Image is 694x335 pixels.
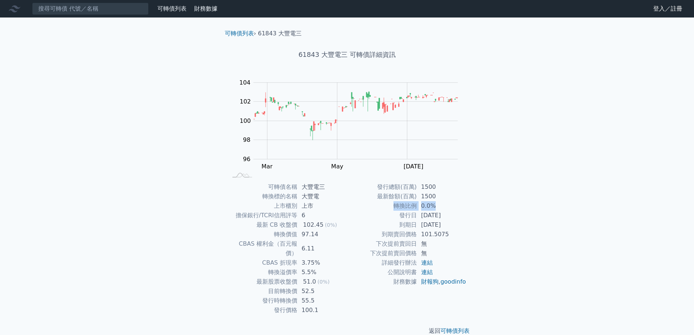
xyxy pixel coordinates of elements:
a: 可轉債列表 [157,5,187,12]
td: 大豐電 [297,192,347,201]
a: 財報狗 [421,278,439,285]
tspan: 104 [239,79,251,86]
td: [DATE] [417,220,467,230]
div: 51.0 [302,277,318,287]
td: , [417,277,467,287]
span: (0%) [325,222,337,228]
tspan: [DATE] [404,163,423,170]
td: 最新股票收盤價 [228,277,297,287]
td: 發行價格 [228,305,297,315]
a: 可轉債列表 [225,30,254,37]
tspan: 98 [243,136,250,143]
td: 6 [297,211,347,220]
td: 目前轉換價 [228,287,297,296]
a: 登入／註冊 [647,3,688,15]
li: 61843 大豐電三 [258,29,302,38]
input: 搜尋可轉債 代號／名稱 [32,3,149,15]
td: CBAS 折現率 [228,258,297,268]
td: 6.11 [297,239,347,258]
td: 轉換標的名稱 [228,192,297,201]
li: › [225,29,256,38]
td: 最新 CB 收盤價 [228,220,297,230]
tspan: 96 [243,156,250,163]
td: CBAS 權利金（百元報價） [228,239,297,258]
td: 1500 [417,192,467,201]
td: 0.0% [417,201,467,211]
tspan: Mar [262,163,273,170]
td: 上市 [297,201,347,211]
td: 下次提前賣回日 [347,239,417,249]
div: 102.45 [302,220,325,230]
a: 可轉債列表 [440,327,470,334]
tspan: 100 [240,117,251,124]
td: 轉換溢價率 [228,268,297,277]
td: 5.5% [297,268,347,277]
td: 100.1 [297,305,347,315]
a: 連結 [421,269,433,276]
a: 連結 [421,259,433,266]
td: 發行總額(百萬) [347,182,417,192]
td: 52.5 [297,287,347,296]
g: Chart [236,79,469,170]
h1: 61843 大豐電三 可轉債詳細資訊 [219,50,475,60]
td: 下次提前賣回價格 [347,249,417,258]
td: 轉換價值 [228,230,297,239]
td: [DATE] [417,211,467,220]
td: 公開說明書 [347,268,417,277]
td: 97.14 [297,230,347,239]
td: 到期日 [347,220,417,230]
a: 財務數據 [194,5,217,12]
td: 101.5075 [417,230,467,239]
td: 無 [417,239,467,249]
td: 到期賣回價格 [347,230,417,239]
td: 轉換比例 [347,201,417,211]
a: goodinfo [440,278,466,285]
td: 最新餘額(百萬) [347,192,417,201]
td: 1500 [417,182,467,192]
td: 無 [417,249,467,258]
td: 擔保銀行/TCRI信用評等 [228,211,297,220]
td: 上市櫃別 [228,201,297,211]
span: (0%) [317,279,329,285]
td: 大豐電三 [297,182,347,192]
td: 55.5 [297,296,347,305]
tspan: May [331,163,343,170]
td: 財務數據 [347,277,417,287]
td: 詳細發行辦法 [347,258,417,268]
td: 發行時轉換價 [228,296,297,305]
td: 3.75% [297,258,347,268]
td: 可轉債名稱 [228,182,297,192]
td: 發行日 [347,211,417,220]
tspan: 102 [240,98,251,105]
